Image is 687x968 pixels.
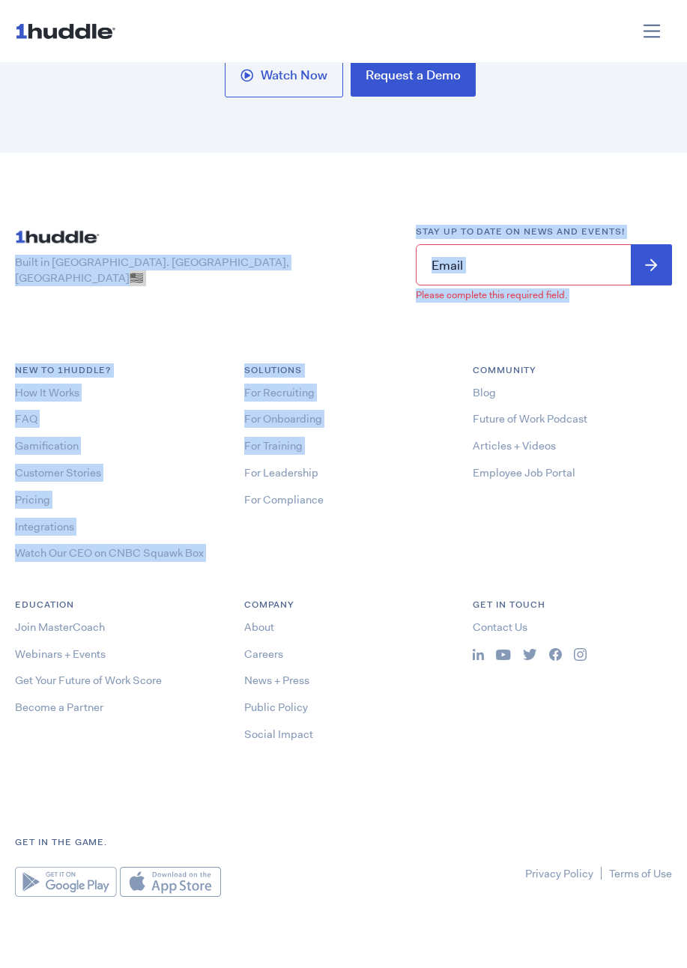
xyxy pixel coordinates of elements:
a: Social Impact [244,727,313,742]
img: ... [473,649,484,660]
a: Integrations [15,519,74,534]
a: Webinars + Events [15,647,106,662]
img: ... [15,225,105,249]
a: Pricing [15,492,50,507]
img: ... [496,650,511,660]
h6: Solutions [244,363,444,378]
input: Submit [631,244,672,285]
a: Public Policy [244,700,308,715]
h6: Get in Touch [473,598,672,612]
a: Terms of Use [609,866,672,881]
a: Gamification [15,438,79,453]
img: ... [523,649,537,660]
img: Google Play Store [15,867,117,897]
a: Watch Our CEO on CNBC Squawk Box [15,545,204,560]
a: Get Your Future of Work Score [15,673,162,688]
img: ... [15,16,122,45]
a: News + Press [244,673,309,688]
h6: Education [15,598,214,612]
a: Contact Us [473,620,527,635]
a: Become a Partner [15,700,103,715]
a: For Training [244,438,303,453]
a: How It Works [15,385,79,400]
a: FAQ [15,411,37,426]
a: Watch Now [225,54,343,97]
a: Customer Stories [15,465,101,480]
span: Request a Demo [366,69,461,82]
h6: Stay up to date on news and events! [416,225,672,239]
span: Watch Now [261,69,327,82]
button: Toggle navigation [632,16,673,46]
a: Employee Job Portal [473,465,575,480]
a: Join MasterCoach [15,620,105,635]
a: Careers [244,647,283,662]
h6: COMPANY [244,598,444,612]
a: Privacy Policy [525,866,593,881]
a: Future of Work Podcast [473,411,587,426]
img: Apple App Store [120,867,221,897]
h6: Get in the game. [15,835,672,850]
a: Request a Demo [351,54,476,97]
h6: COMMUNITY [473,363,672,378]
img: ... [549,648,562,661]
input: Email [416,244,672,285]
a: For Compliance [244,492,324,507]
a: Blog [473,385,496,400]
a: About [244,620,274,635]
h6: NEW TO 1HUDDLE? [15,363,214,378]
a: For Leadership [244,465,318,480]
img: ... [574,648,587,661]
a: Articles + Videos [473,438,556,453]
a: For Recruiting [244,385,315,400]
label: Please complete this required field. [416,288,672,303]
span: 🇺🇸 [130,270,144,285]
a: For Onboarding [244,411,322,426]
p: Built in [GEOGRAPHIC_DATA]. [GEOGRAPHIC_DATA], [GEOGRAPHIC_DATA] [15,255,386,286]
